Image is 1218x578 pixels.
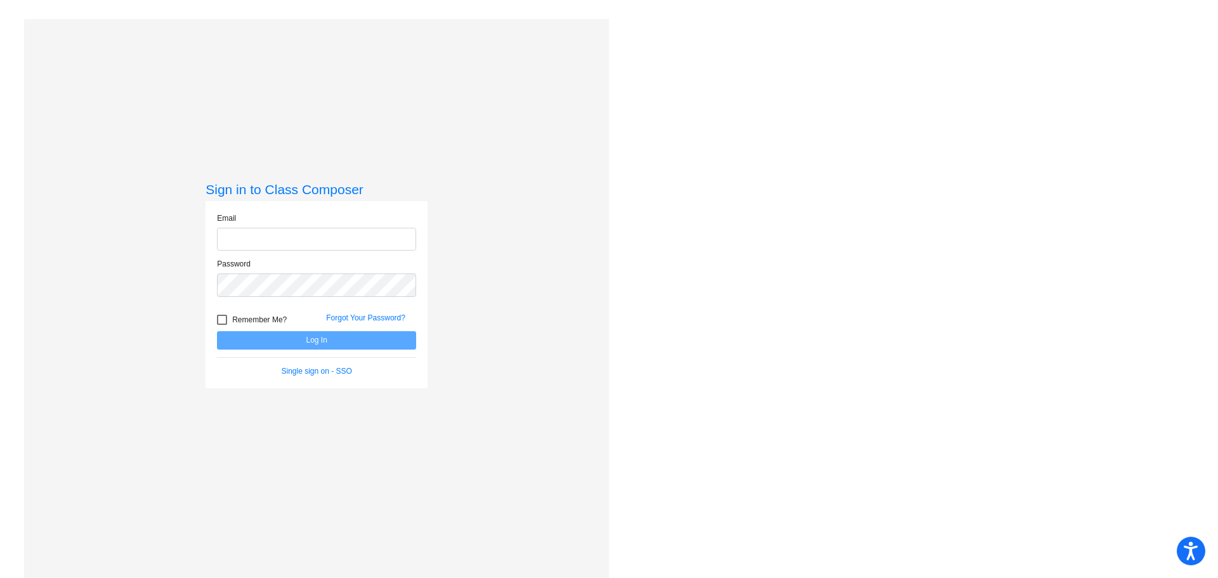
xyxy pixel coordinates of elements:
[282,367,352,376] a: Single sign on - SSO
[232,312,287,327] span: Remember Me?
[326,313,405,322] a: Forgot Your Password?
[206,181,428,197] h3: Sign in to Class Composer
[217,331,416,350] button: Log In
[217,258,251,270] label: Password
[217,213,236,224] label: Email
